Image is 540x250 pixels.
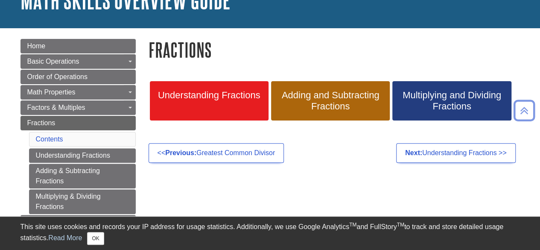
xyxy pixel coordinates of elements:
[20,85,136,100] a: Math Properties
[511,105,538,116] a: Back to Top
[27,88,76,96] span: Math Properties
[20,100,136,115] a: Factors & Multiples
[392,81,511,121] a: Multiplying and Dividing Fractions
[20,116,136,130] a: Fractions
[20,215,136,229] a: Decimals
[48,234,82,241] a: Read More
[87,232,104,245] button: Close
[20,222,520,245] div: This site uses cookies and records your IP address for usage statistics. Additionally, we use Goo...
[149,143,284,163] a: <<Previous:Greatest Common Divisor
[36,135,63,143] a: Contents
[27,73,88,80] span: Order of Operations
[156,90,262,101] span: Understanding Fractions
[29,164,136,188] a: Adding & Subtracting Fractions
[29,148,136,163] a: Understanding Fractions
[165,149,196,156] strong: Previous:
[405,149,422,156] strong: Next:
[27,119,55,126] span: Fractions
[396,143,515,163] a: Next:Understanding Fractions >>
[20,39,136,53] a: Home
[27,104,85,111] span: Factors & Multiples
[149,39,520,61] h1: Fractions
[20,70,136,84] a: Order of Operations
[397,222,404,228] sup: TM
[271,81,390,121] a: Adding and Subtracting Fractions
[349,222,356,228] sup: TM
[29,189,136,214] a: Multiplying & Dividing Fractions
[27,42,46,50] span: Home
[399,90,505,112] span: Multiplying and Dividing Fractions
[20,54,136,69] a: Basic Operations
[277,90,383,112] span: Adding and Subtracting Fractions
[150,81,269,121] a: Understanding Fractions
[27,58,79,65] span: Basic Operations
